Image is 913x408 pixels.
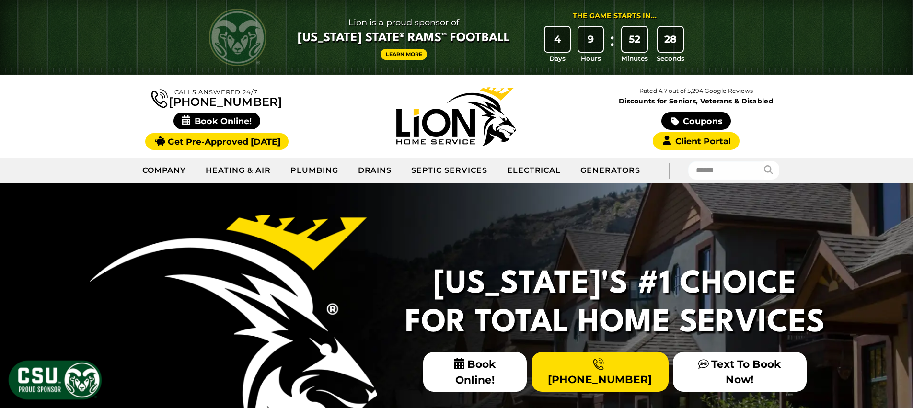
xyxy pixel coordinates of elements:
a: Text To Book Now! [673,352,806,391]
img: CSU Rams logo [209,9,266,66]
span: Book Online! [173,113,260,129]
div: | [650,158,688,183]
span: Seconds [657,54,684,63]
span: [US_STATE] State® Rams™ Football [298,30,510,46]
a: Coupons [661,112,730,130]
a: Get Pre-Approved [DATE] [145,133,289,150]
div: 52 [622,27,647,52]
a: Client Portal [653,132,739,150]
a: [PHONE_NUMBER] [151,87,282,108]
span: Discounts for Seniors, Veterans & Disabled [578,98,814,104]
img: Lion Home Service [396,87,516,146]
a: Septic Services [402,159,497,182]
a: Electrical [497,159,571,182]
span: Minutes [621,54,648,63]
div: 4 [545,27,570,52]
a: Plumbing [281,159,348,182]
a: Company [133,159,196,182]
a: Generators [571,159,650,182]
div: 9 [578,27,603,52]
img: CSU Sponsor Badge [7,359,103,401]
div: : [607,27,617,64]
div: 28 [658,27,683,52]
a: [PHONE_NUMBER] [532,352,669,391]
span: Lion is a proud sponsor of [298,15,510,30]
a: Learn More [381,49,428,60]
a: Drains [348,159,402,182]
span: Book Online! [423,352,527,392]
p: Rated 4.7 out of 5,294 Google Reviews [576,86,816,96]
span: Hours [581,54,601,63]
a: Heating & Air [196,159,280,182]
span: Days [549,54,566,63]
h2: [US_STATE]'s #1 Choice For Total Home Services [399,265,831,342]
div: The Game Starts in... [573,11,657,22]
